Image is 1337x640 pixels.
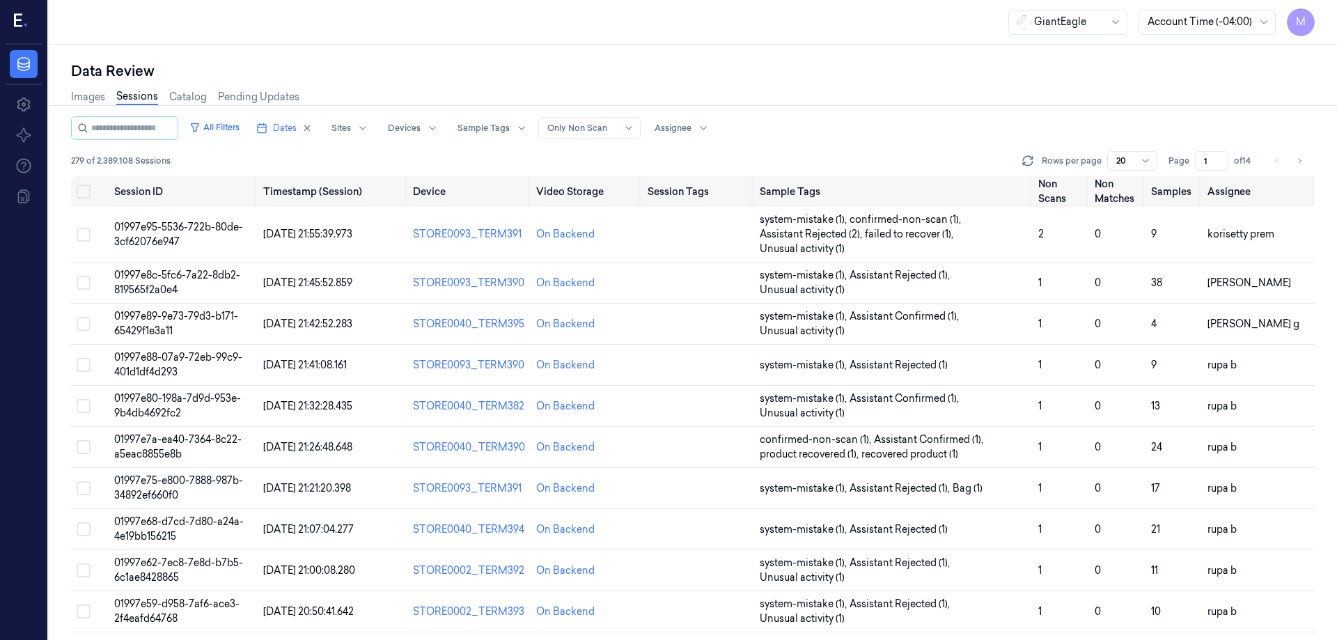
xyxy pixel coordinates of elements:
span: 0 [1095,523,1101,536]
div: STORE0093_TERM390 [413,276,525,290]
span: system-mistake (1) , [760,309,850,324]
span: 13 [1151,400,1160,412]
span: Assistant Rejected (1) [850,358,948,373]
span: Unusual activity (1) [760,611,845,626]
div: Data Review [71,61,1315,81]
span: 24 [1151,441,1162,453]
div: On Backend [536,227,595,242]
a: Pending Updates [218,90,299,104]
span: 01997e95-5536-722b-80de-3cf62076e947 [114,221,243,248]
span: rupa b [1207,605,1237,618]
span: Assistant Rejected (1) , [850,597,953,611]
span: 0 [1095,441,1101,453]
span: [DATE] 21:07:04.277 [263,523,354,536]
span: system-mistake (1) , [760,268,850,283]
span: Unusual activity (1) [760,406,845,421]
span: 1 [1038,523,1042,536]
span: 0 [1095,276,1101,289]
span: Dates [273,122,297,134]
span: Assistant Rejected (1) , [850,268,953,283]
span: 0 [1095,482,1101,494]
span: 1 [1038,482,1042,494]
div: STORE0040_TERM394 [413,522,525,537]
span: [DATE] 21:26:48.648 [263,441,352,453]
span: [DATE] 21:41:08.161 [263,359,347,371]
a: Sessions [116,89,158,105]
span: Unusual activity (1) [760,324,845,338]
span: rupa b [1207,441,1237,453]
th: Video Storage [531,176,643,207]
span: 0 [1095,564,1101,577]
span: 01997e89-9e73-79d3-b171-65429f1e3a11 [114,310,238,337]
th: Timestamp (Session) [258,176,407,207]
span: 1 [1038,441,1042,453]
div: STORE0093_TERM391 [413,481,525,496]
span: [DATE] 21:55:39.973 [263,228,352,240]
div: On Backend [536,358,595,373]
span: 0 [1095,318,1101,330]
div: On Backend [536,604,595,619]
button: Select row [77,228,91,242]
div: STORE0040_TERM390 [413,440,525,455]
span: 01997e75-e800-7888-987b-34892ef660f0 [114,474,243,501]
span: 01997e7a-ea40-7364-8c22-a5eac8855e8b [114,433,242,460]
span: 1 [1038,318,1042,330]
div: STORE0040_TERM382 [413,399,525,414]
span: system-mistake (1) , [760,212,850,227]
span: korisetty prem [1207,228,1274,240]
span: Bag (1) [953,481,983,496]
button: Select row [77,563,91,577]
span: 17 [1151,482,1160,494]
span: 2 [1038,228,1044,240]
button: Go to next page [1290,151,1309,171]
span: 0 [1095,605,1101,618]
button: Select row [77,358,91,372]
button: Select row [77,317,91,331]
th: Non Matches [1089,176,1146,207]
span: 9 [1151,359,1157,371]
button: Dates [251,117,318,139]
span: [DATE] 21:32:28.435 [263,400,352,412]
span: Unusual activity (1) [760,283,845,297]
span: product recovered (1) , [760,447,861,462]
button: Select row [77,522,91,536]
span: Assistant Confirmed (1) , [850,391,962,406]
span: 01997e59-d958-7af6-ace3-2f4eafd64768 [114,598,240,625]
button: Select all [77,185,91,198]
span: rupa b [1207,359,1237,371]
span: 1 [1038,400,1042,412]
span: [DATE] 21:45:52.859 [263,276,352,289]
div: On Backend [536,563,595,578]
span: [PERSON_NAME] [1207,276,1291,289]
div: STORE0093_TERM391 [413,227,525,242]
span: Assistant Confirmed (1) , [850,309,962,324]
span: 01997e80-198a-7d9d-953e-9b4db4692fc2 [114,392,241,419]
th: Samples [1146,176,1202,207]
th: Assignee [1202,176,1315,207]
span: rupa b [1207,482,1237,494]
button: Select row [77,481,91,495]
th: Non Scans [1033,176,1089,207]
span: Unusual activity (1) [760,242,845,256]
span: system-mistake (1) , [760,522,850,537]
span: system-mistake (1) , [760,358,850,373]
span: [DATE] 21:21:20.398 [263,482,351,494]
span: 11 [1151,564,1158,577]
span: 1 [1038,359,1042,371]
p: Rows per page [1042,155,1102,167]
span: failed to recover (1) , [865,227,956,242]
span: rupa b [1207,400,1237,412]
span: system-mistake (1) , [760,597,850,611]
div: On Backend [536,317,595,331]
a: Images [71,90,105,104]
span: [DATE] 21:00:08.280 [263,564,355,577]
div: STORE0002_TERM393 [413,604,525,619]
span: 21 [1151,523,1160,536]
div: STORE0040_TERM395 [413,317,525,331]
span: Page [1168,155,1189,167]
button: Select row [77,276,91,290]
span: Assistant Rejected (1) , [850,556,953,570]
span: 01997e8c-5fc6-7a22-8db2-819565f2a0e4 [114,269,240,296]
span: M [1287,8,1315,36]
div: On Backend [536,440,595,455]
